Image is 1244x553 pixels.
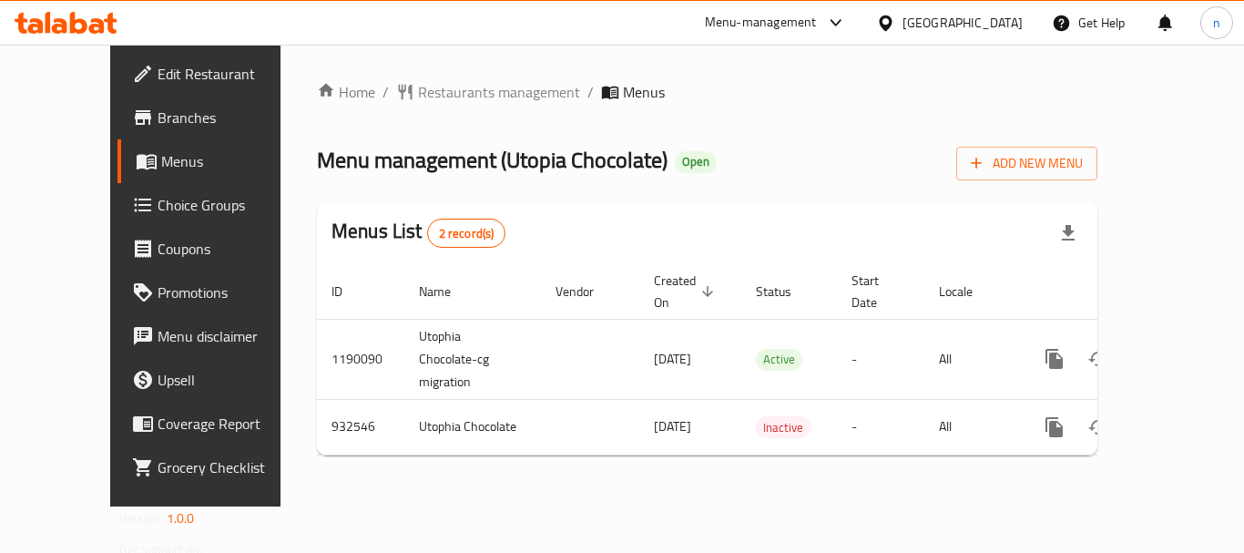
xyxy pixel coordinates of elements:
[158,456,303,478] span: Grocery Checklist
[675,151,717,173] div: Open
[427,219,506,248] div: Total records count
[117,358,318,402] a: Upsell
[623,81,665,103] span: Menus
[756,416,811,438] div: Inactive
[158,63,303,85] span: Edit Restaurant
[396,81,580,103] a: Restaurants management
[924,399,1018,455] td: All
[117,271,318,314] a: Promotions
[1033,337,1076,381] button: more
[1033,405,1076,449] button: more
[117,314,318,358] a: Menu disclaimer
[317,319,404,399] td: 1190090
[837,319,924,399] td: -
[317,81,1097,103] nav: breadcrumb
[851,270,902,313] span: Start Date
[158,238,303,260] span: Coupons
[158,413,303,435] span: Coverage Report
[117,227,318,271] a: Coupons
[1076,405,1120,449] button: Change Status
[971,152,1083,175] span: Add New Menu
[317,264,1222,456] table: enhanced table
[117,52,318,96] a: Edit Restaurant
[158,282,303,303] span: Promotions
[902,13,1023,33] div: [GEOGRAPHIC_DATA]
[158,325,303,347] span: Menu disclaimer
[1046,211,1090,255] div: Export file
[756,281,815,302] span: Status
[1213,13,1220,33] span: n
[939,281,996,302] span: Locale
[117,402,318,445] a: Coverage Report
[419,281,474,302] span: Name
[756,349,802,370] span: Active
[428,225,505,242] span: 2 record(s)
[117,445,318,489] a: Grocery Checklist
[404,319,541,399] td: Utophia Chocolate-cg migration
[837,399,924,455] td: -
[404,399,541,455] td: Utophia Chocolate
[556,281,617,302] span: Vendor
[956,147,1097,180] button: Add New Menu
[317,81,375,103] a: Home
[317,399,404,455] td: 932546
[418,81,580,103] span: Restaurants management
[161,150,303,172] span: Menus
[331,281,366,302] span: ID
[158,369,303,391] span: Upsell
[117,139,318,183] a: Menus
[675,154,717,169] span: Open
[705,12,817,34] div: Menu-management
[158,107,303,128] span: Branches
[654,415,691,438] span: [DATE]
[167,507,195,530] span: 1.0.0
[654,270,719,313] span: Created On
[1076,337,1120,381] button: Change Status
[1018,264,1222,320] th: Actions
[117,183,318,227] a: Choice Groups
[158,194,303,216] span: Choice Groups
[587,81,594,103] li: /
[117,96,318,139] a: Branches
[924,319,1018,399] td: All
[756,417,811,438] span: Inactive
[382,81,389,103] li: /
[654,347,691,371] span: [DATE]
[331,218,505,248] h2: Menus List
[317,139,668,180] span: Menu management ( Utopia Chocolate )
[119,507,164,530] span: Version:
[756,349,802,371] div: Active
